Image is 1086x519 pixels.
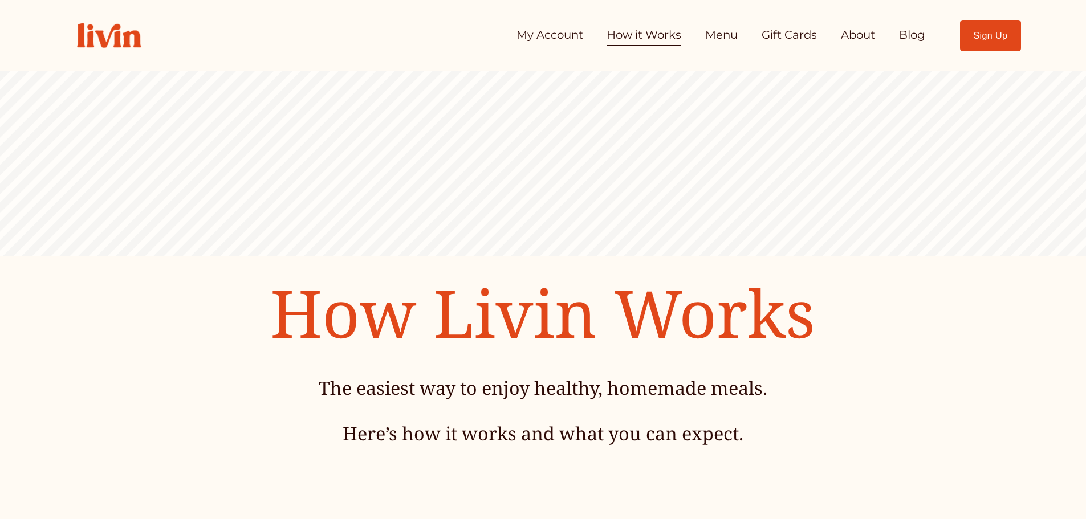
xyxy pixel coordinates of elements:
[762,24,817,47] a: Gift Cards
[841,24,875,47] a: About
[607,24,681,47] a: How it Works
[65,11,153,60] img: Livin
[705,24,738,47] a: Menu
[516,24,583,47] a: My Account
[899,24,925,47] a: Blog
[201,421,884,446] h4: Here’s how it works and what you can expect.
[270,268,815,357] span: How Livin Works
[960,20,1021,51] a: Sign Up
[201,375,884,401] h4: The easiest way to enjoy healthy, homemade meals.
